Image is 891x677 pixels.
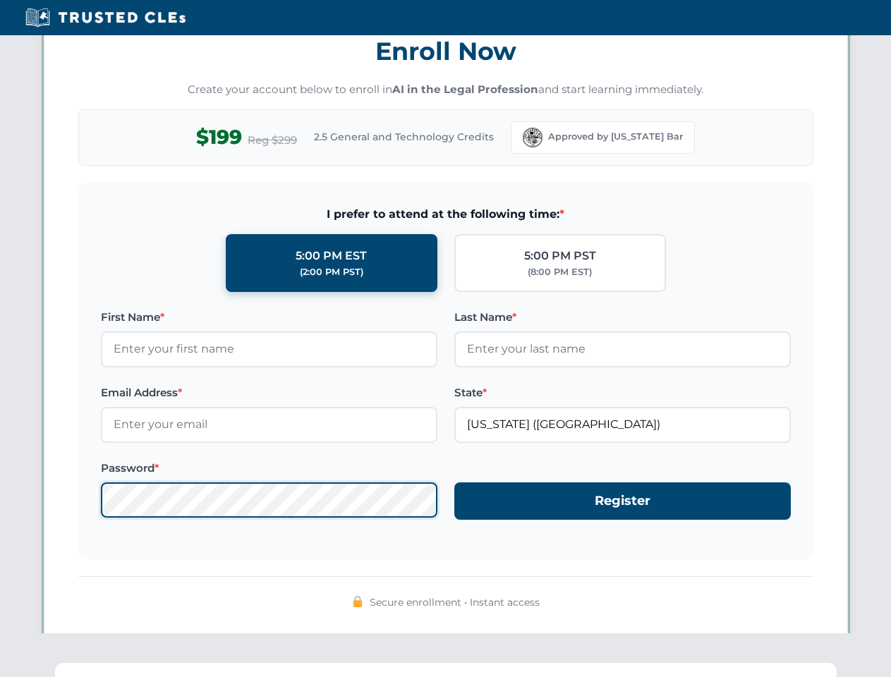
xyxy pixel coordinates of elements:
[248,132,297,149] span: Reg $299
[454,407,791,442] input: Florida (FL)
[196,121,242,153] span: $199
[101,331,437,367] input: Enter your first name
[523,128,543,147] img: Florida Bar
[78,82,813,98] p: Create your account below to enroll in and start learning immediately.
[101,205,791,224] span: I prefer to attend at the following time:
[454,309,791,326] label: Last Name
[101,384,437,401] label: Email Address
[300,265,363,279] div: (2:00 PM PST)
[296,247,367,265] div: 5:00 PM EST
[454,331,791,367] input: Enter your last name
[21,7,190,28] img: Trusted CLEs
[524,247,596,265] div: 5:00 PM PST
[528,265,592,279] div: (8:00 PM EST)
[78,29,813,73] h3: Enroll Now
[392,83,538,96] strong: AI in the Legal Profession
[454,482,791,520] button: Register
[352,596,363,607] img: 🔒
[454,384,791,401] label: State
[370,594,540,610] span: Secure enrollment • Instant access
[548,130,683,144] span: Approved by [US_STATE] Bar
[101,460,437,477] label: Password
[101,309,437,326] label: First Name
[314,129,494,145] span: 2.5 General and Technology Credits
[101,407,437,442] input: Enter your email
